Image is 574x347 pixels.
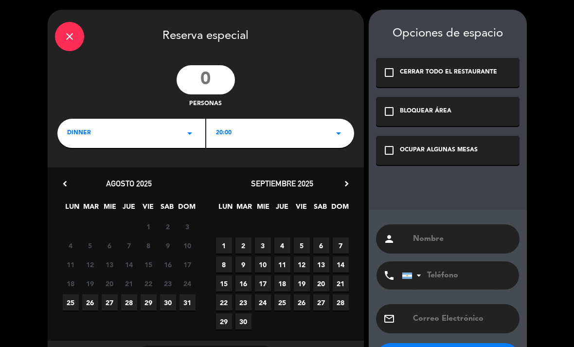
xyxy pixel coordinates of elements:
i: person [383,233,395,245]
span: 15 [141,256,157,273]
span: 2 [235,237,251,254]
span: 21 [121,275,137,292]
span: 9 [160,237,176,254]
span: JUE [274,201,290,217]
span: DINNER [67,128,91,138]
span: 30 [160,294,176,310]
i: arrow_drop_down [184,128,196,139]
span: 1 [141,219,157,235]
span: 23 [160,275,176,292]
span: 6 [102,237,118,254]
span: 4 [274,237,290,254]
span: 15 [216,275,232,292]
i: chevron_right [341,179,352,189]
span: VIE [140,201,156,217]
span: 11 [274,256,290,273]
span: LUN [217,201,233,217]
span: 16 [160,256,176,273]
input: Teléfono [402,261,509,290]
span: MAR [83,201,99,217]
span: 1 [216,237,232,254]
span: agosto 2025 [106,179,152,188]
i: check_box_outline_blank [383,106,395,117]
span: 2 [160,219,176,235]
span: septiembre 2025 [251,179,313,188]
span: LUN [64,201,80,217]
span: 9 [235,256,251,273]
span: MIE [102,201,118,217]
div: Argentina: +54 [402,262,425,289]
span: 17 [255,275,271,292]
span: 11 [63,256,79,273]
span: 18 [274,275,290,292]
span: 5 [294,237,310,254]
span: 10 [179,237,196,254]
span: 16 [235,275,251,292]
span: 10 [255,256,271,273]
i: check_box_outline_blank [383,145,395,156]
span: 18 [63,275,79,292]
span: MAR [236,201,252,217]
span: personas [189,99,222,109]
i: phone [383,270,395,281]
div: Opciones de espacio [376,27,520,41]
span: 12 [82,256,98,273]
span: MIE [255,201,271,217]
span: 14 [333,256,349,273]
span: 30 [235,313,251,329]
i: check_box_outline_blank [383,67,395,78]
span: 29 [141,294,157,310]
div: BLOQUEAR ÁREA [400,107,451,116]
span: 13 [313,256,329,273]
span: JUE [121,201,137,217]
span: 3 [255,237,271,254]
span: 8 [216,256,232,273]
span: 24 [179,275,196,292]
span: 26 [294,294,310,310]
span: SAB [312,201,328,217]
span: 22 [216,294,232,310]
span: 8 [141,237,157,254]
span: 28 [121,294,137,310]
span: DOM [178,201,194,217]
i: chevron_left [60,179,70,189]
span: SAB [159,201,175,217]
div: OCUPAR ALGUNAS MESAS [400,146,478,155]
input: Correo Electrónico [412,312,512,326]
span: 25 [274,294,290,310]
span: 28 [333,294,349,310]
span: 12 [294,256,310,273]
input: 0 [177,65,235,94]
span: 20:00 [216,128,232,138]
span: 27 [313,294,329,310]
span: 7 [121,237,137,254]
span: 6 [313,237,329,254]
input: Nombre [412,232,512,246]
span: 14 [121,256,137,273]
div: CERRAR TODO EL RESTAURANTE [400,68,497,77]
i: arrow_drop_down [333,128,344,139]
span: 27 [102,294,118,310]
span: 17 [179,256,196,273]
span: 26 [82,294,98,310]
span: 31 [179,294,196,310]
span: 20 [102,275,118,292]
span: VIE [293,201,309,217]
span: 24 [255,294,271,310]
span: 19 [82,275,98,292]
i: close [64,31,75,42]
span: 23 [235,294,251,310]
div: Reserva especial [48,10,364,60]
span: 19 [294,275,310,292]
span: 13 [102,256,118,273]
span: 3 [179,219,196,235]
span: 5 [82,237,98,254]
span: 25 [63,294,79,310]
span: 22 [141,275,157,292]
i: email [383,313,395,325]
span: 7 [333,237,349,254]
span: 21 [333,275,349,292]
span: 4 [63,237,79,254]
span: DOM [331,201,347,217]
span: 29 [216,313,232,329]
